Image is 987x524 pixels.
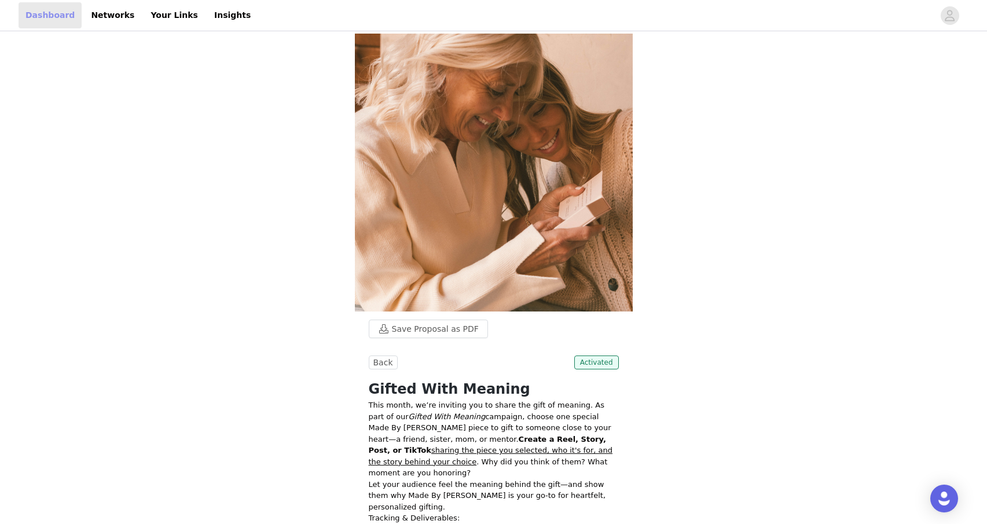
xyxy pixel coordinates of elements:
[369,479,619,513] p: Let your audience feel the meaning behind the gift—and show them why Made By [PERSON_NAME] is you...
[369,379,619,400] h1: Gifted With Meaning
[144,2,205,28] a: Your Links
[19,2,82,28] a: Dashboard
[369,446,613,466] span: sharing the piece you selected, who it's for, and the story behind your choice
[409,412,486,421] em: Gifted With Meaning
[369,400,619,479] p: This month, we’re inviting you to share the gift of meaning. As part of our campaign, choose one ...
[207,2,258,28] a: Insights
[930,485,958,512] div: Open Intercom Messenger
[369,356,398,369] button: Back
[355,34,633,312] img: campaign image
[369,512,619,524] p: Tracking & Deliverables:
[944,6,955,25] div: avatar
[84,2,141,28] a: Networks
[369,320,488,338] button: Save Proposal as PDF
[574,356,619,369] span: Activated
